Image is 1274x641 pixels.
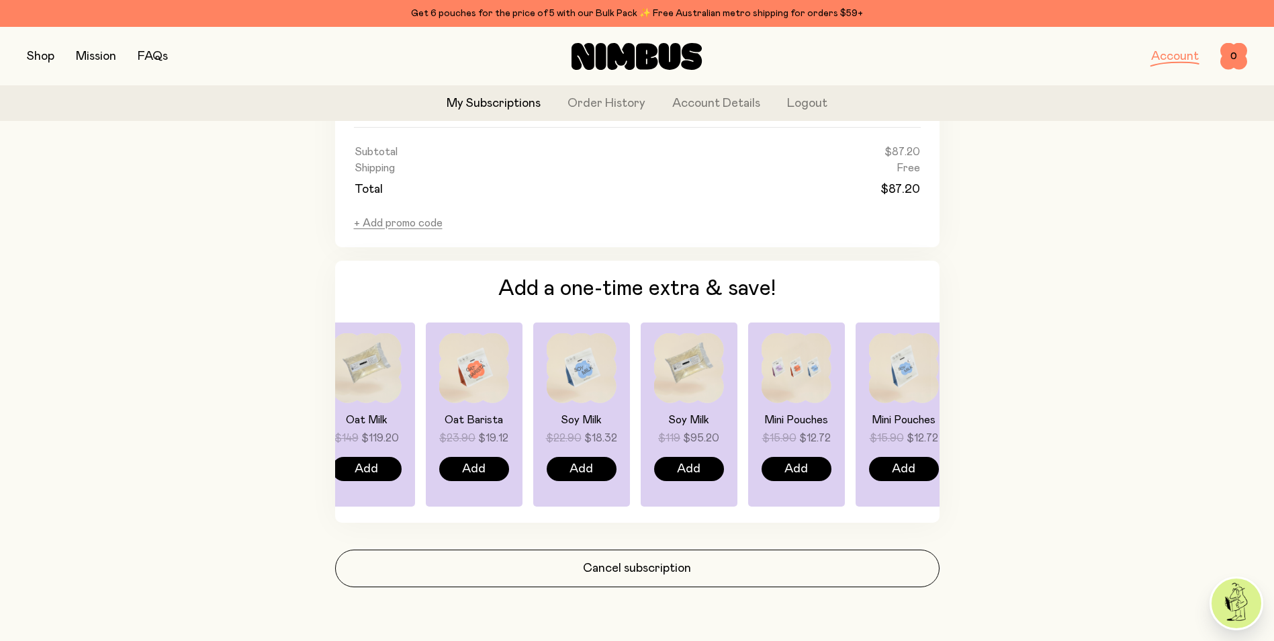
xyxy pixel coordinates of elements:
td: $87.20 [648,144,920,160]
td: Total [354,176,649,199]
button: Add [869,457,939,481]
h4: Soy Milk [654,414,724,426]
button: + Add promo code [354,216,443,230]
span: $15.90 [762,430,797,446]
span: $119.20 [361,430,399,446]
td: Shipping [354,160,649,176]
button: 0 [1220,43,1247,70]
h4: Oat Milk [332,414,402,426]
button: Logout [787,95,827,113]
button: Cancel subscription [335,550,940,587]
a: FAQs [138,50,168,62]
span: $23.90 [439,430,475,446]
img: agent [1212,579,1261,628]
span: Add [677,460,700,478]
span: $12.72 [799,430,831,446]
span: $149 [334,430,359,446]
h4: Soy Milk [547,414,617,426]
span: Add [892,460,915,478]
h4: Mini Pouches [762,414,831,426]
span: $12.72 [907,430,938,446]
span: Add [462,460,486,478]
a: Account Details [672,95,760,113]
h4: Oat Barista [439,414,509,426]
span: Add [355,460,378,478]
span: $15.90 [870,430,904,446]
h4: Mini Pouches [869,414,939,426]
td: $87.20 [648,176,920,199]
a: Account [1151,50,1199,62]
span: $19.12 [478,430,508,446]
button: Add [654,457,724,481]
span: $95.20 [683,430,719,446]
a: Mission [76,50,116,62]
a: My Subscriptions [447,95,541,113]
button: Add [762,457,831,481]
td: Free [648,160,920,176]
div: Get 6 pouches for the price of 5 with our Bulk Pack ✨ Free Australian metro shipping for orders $59+ [27,5,1247,22]
span: Add [784,460,808,478]
button: Add [439,457,509,481]
button: Add [547,457,617,481]
button: Add [332,457,402,481]
a: Order History [567,95,645,113]
span: $22.90 [546,430,582,446]
h3: Add a one-time extra & save! [354,277,921,301]
span: $119 [658,430,680,446]
span: Add [570,460,593,478]
span: $18.32 [584,430,617,446]
td: Subtotal [354,144,649,160]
